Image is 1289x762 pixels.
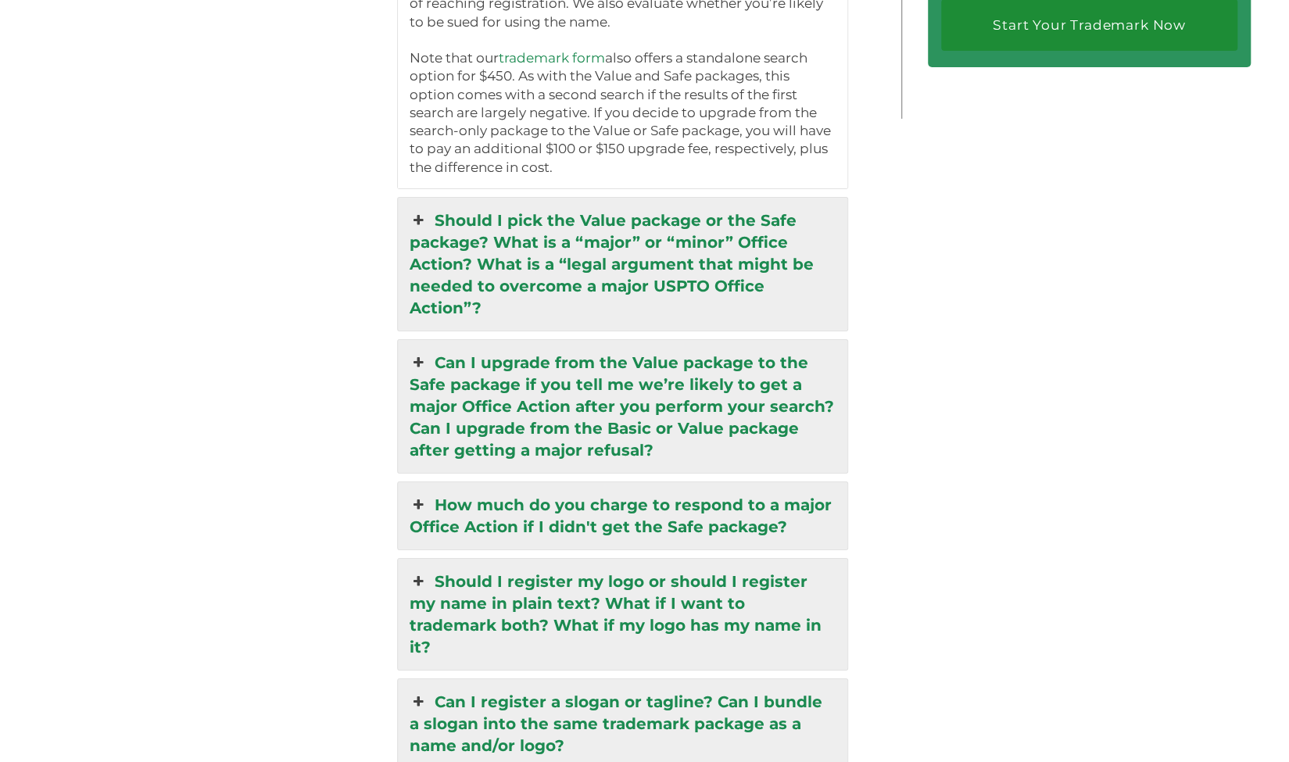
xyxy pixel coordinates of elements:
a: How much do you charge to respond to a major Office Action if I didn't get the Safe package? [398,482,847,549]
a: trademark form [499,50,605,66]
a: Should I pick the Value package or the Safe package? What is a “major” or “minor” Office Action? ... [398,198,847,331]
a: Can I upgrade from the Value package to the Safe package if you tell me we’re likely to get a maj... [398,340,847,473]
a: Should I register my logo or should I register my name in plain text? What if I want to trademark... [398,559,847,670]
